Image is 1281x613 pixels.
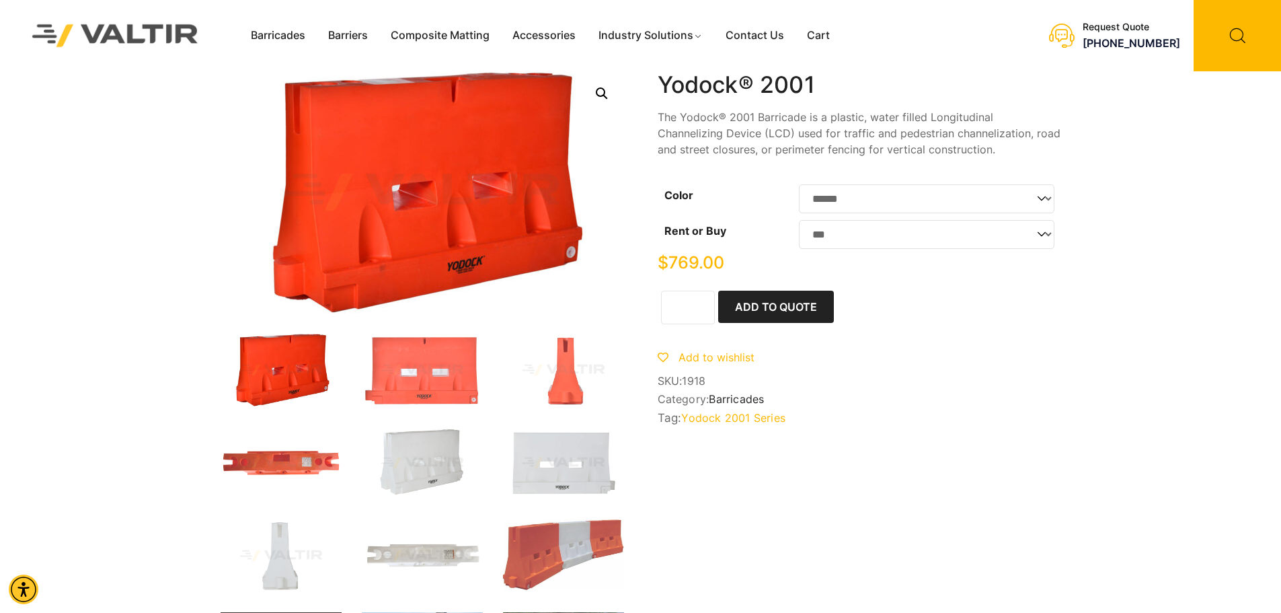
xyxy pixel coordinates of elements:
div: Accessibility Menu [9,575,38,604]
p: The Yodock® 2001 Barricade is a plastic, water filled Longitudinal Channelizing Device (LCD) used... [658,109,1061,157]
a: Cart [795,26,841,46]
a: call (888) 496-3625 [1083,36,1180,50]
img: A bright orange traffic cone with a wide base and a narrow top, designed for road safety and traf... [503,334,624,406]
a: Yodock 2001 Series [681,411,785,425]
img: An orange traffic barrier with two rectangular openings and a logo at the bottom. [362,334,483,406]
a: Barricades [239,26,317,46]
a: Barricades [709,392,764,406]
span: 1918 [682,374,705,388]
img: A segmented traffic barrier with orange and white sections, designed for road safety and traffic ... [503,519,624,590]
label: Color [664,188,693,202]
a: Add to wishlist [658,351,754,364]
img: A white plastic component with a tapered design, likely used as a part or accessory in machinery ... [221,519,342,592]
img: 2001_Org_3Q-1.jpg [221,334,342,406]
span: SKU: [658,375,1061,388]
img: Valtir Rentals [15,7,216,64]
a: Barriers [317,26,379,46]
a: Accessories [501,26,587,46]
img: 2001_Nat_3Q-1.jpg [362,427,483,499]
button: Add to Quote [718,291,834,323]
h1: Yodock® 2001 [658,71,1061,99]
input: Product quantity [661,291,715,324]
bdi: 769.00 [658,252,724,273]
a: Industry Solutions [587,26,714,46]
img: An orange plastic barrier with openings on both ends, designed for traffic control or safety purp... [221,427,342,499]
span: $ [658,252,668,273]
a: Contact Us [714,26,795,46]
img: A white plastic component with cutouts and a label, likely used in machinery or equipment. [362,519,483,592]
div: Request Quote [1083,22,1180,33]
span: Category: [658,393,1061,406]
a: Open this option [590,81,614,106]
span: Tag: [658,411,1061,425]
img: A white plastic docking station with two rectangular openings and a logo at the bottom. [503,427,624,499]
a: Composite Matting [379,26,501,46]
label: Rent or Buy [664,224,726,238]
span: Add to wishlist [678,351,754,364]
